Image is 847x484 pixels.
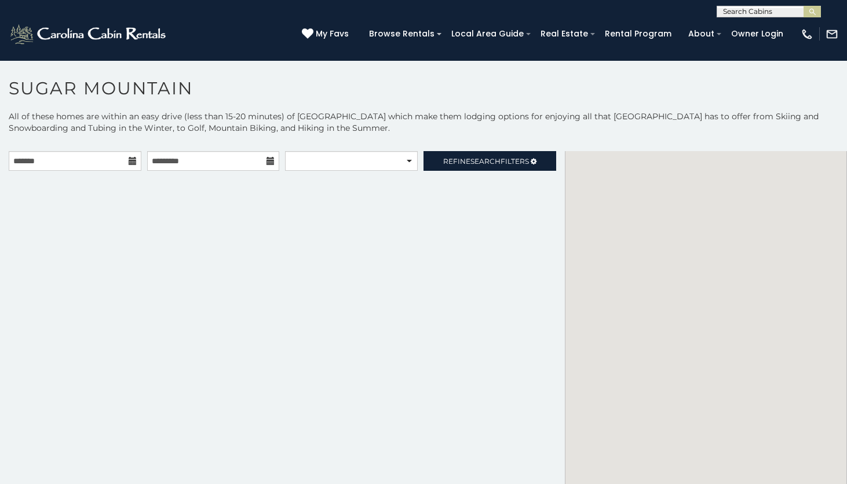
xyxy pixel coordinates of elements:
img: phone-regular-white.png [801,28,813,41]
a: RefineSearchFilters [423,151,556,171]
a: Owner Login [725,25,789,43]
span: Search [470,157,501,166]
img: mail-regular-white.png [826,28,838,41]
a: Browse Rentals [363,25,440,43]
a: Rental Program [599,25,677,43]
a: My Favs [302,28,352,41]
span: Refine Filters [443,157,529,166]
a: About [682,25,720,43]
a: Real Estate [535,25,594,43]
img: White-1-2.png [9,23,169,46]
span: My Favs [316,28,349,40]
a: Local Area Guide [446,25,530,43]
